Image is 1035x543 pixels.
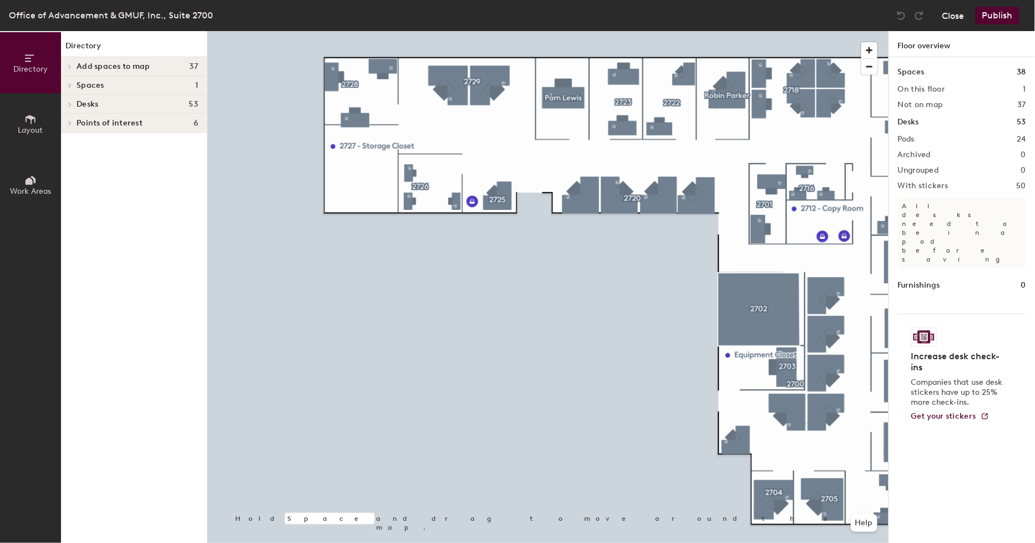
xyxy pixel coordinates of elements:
h4: Increase desk check-ins [911,351,1006,373]
img: Sticker logo [911,328,937,346]
button: Close [942,7,965,24]
span: Desks [77,100,98,109]
h1: 53 [1017,116,1026,128]
span: Directory [13,64,48,74]
h1: Directory [61,40,207,57]
button: Publish [976,7,1019,24]
span: Spaces [77,81,104,90]
h2: Not on map [898,100,943,109]
a: Get your stickers [911,412,990,421]
p: All desks need to be in a pod before saving [898,197,1026,268]
span: Points of interest [77,119,143,128]
h2: Archived [898,150,931,159]
span: Work Areas [10,187,51,196]
h1: 0 [1021,279,1026,291]
h1: Desks [898,116,919,128]
span: 53 [189,100,198,109]
h2: Pods [898,135,915,144]
span: 6 [194,119,198,128]
h2: 1 [1023,85,1026,94]
img: Redo [914,10,925,21]
span: Get your stickers [911,411,976,421]
h2: 0 [1021,150,1026,159]
p: Companies that use desk stickers have up to 25% more check-ins. [911,378,1006,408]
h2: With stickers [898,182,948,190]
span: Add spaces to map [77,62,150,71]
h2: 37 [1017,100,1026,109]
h2: On this floor [898,85,945,94]
span: Layout [18,125,43,135]
h2: 24 [1017,135,1026,144]
span: 1 [195,81,198,90]
h1: Floor overview [889,31,1035,57]
img: Undo [896,10,907,21]
span: 37 [189,62,198,71]
div: Office of Advancement & GMUF, Inc., Suite 2700 [9,8,213,22]
h2: 50 [1016,182,1026,190]
h2: 0 [1021,166,1026,175]
h1: 38 [1017,66,1026,78]
h1: Spaces [898,66,925,78]
h2: Ungrouped [898,166,939,175]
h1: Furnishings [898,279,940,291]
button: Help [851,514,877,532]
